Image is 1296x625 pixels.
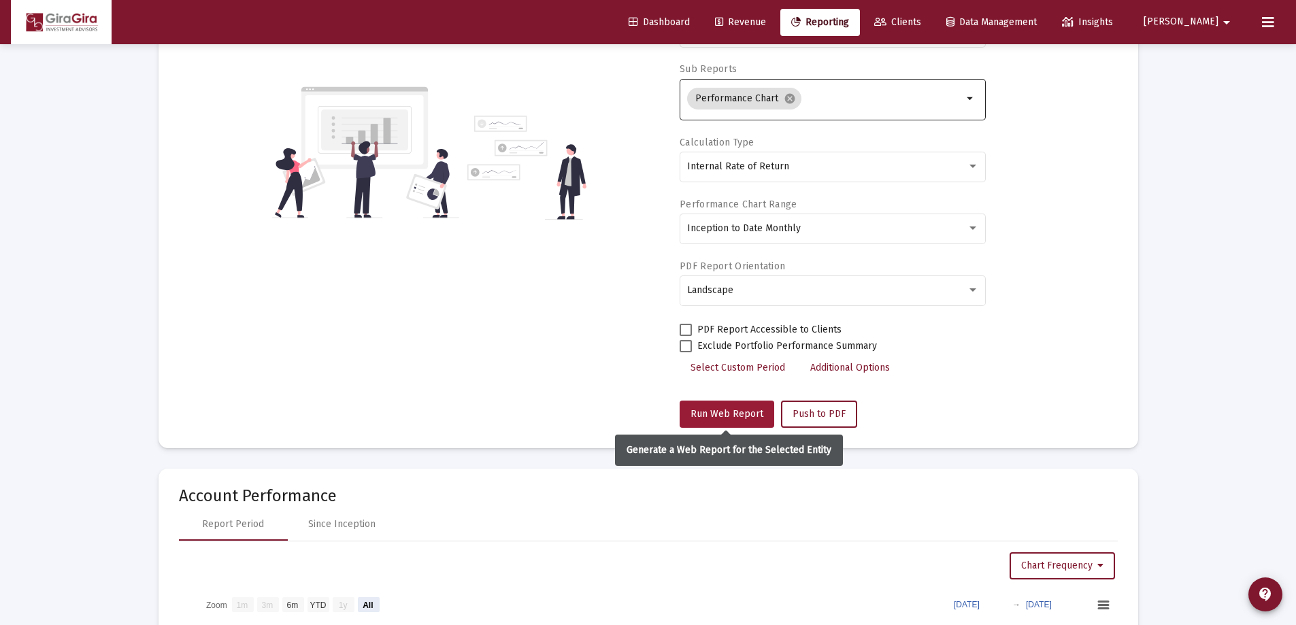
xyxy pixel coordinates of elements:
span: Exclude Portfolio Performance Summary [697,338,877,354]
a: Dashboard [618,9,701,36]
text: 6m [286,600,298,609]
label: Sub Reports [680,63,737,75]
mat-icon: contact_support [1257,586,1274,603]
text: All [363,600,373,609]
span: Select Custom Period [691,362,785,373]
text: 1m [236,600,248,609]
a: Insights [1051,9,1124,36]
span: Revenue [715,16,766,28]
a: Revenue [704,9,777,36]
span: Chart Frequency [1021,560,1103,571]
span: Inception to Date Monthly [687,222,801,234]
label: Performance Chart Range [680,199,797,210]
div: Report Period [202,518,264,531]
mat-icon: cancel [784,92,796,105]
span: Insights [1062,16,1113,28]
text: → [1012,600,1020,609]
span: Dashboard [629,16,690,28]
span: PDF Report Accessible to Clients [697,322,842,338]
button: [PERSON_NAME] [1127,8,1251,35]
text: 1y [338,600,347,609]
mat-icon: arrow_drop_down [1218,9,1235,36]
div: Since Inception [308,518,376,531]
mat-card-title: Account Performance [179,489,1118,503]
span: Internal Rate of Return [687,161,789,172]
a: Data Management [935,9,1048,36]
img: reporting [272,85,459,220]
span: Push to PDF [793,408,846,420]
mat-icon: arrow_drop_down [963,90,979,107]
span: Additional Options [810,362,890,373]
text: 3m [261,600,273,609]
text: YTD [310,600,326,609]
img: Dashboard [21,9,101,36]
mat-chip: Performance Chart [687,88,801,109]
span: Run Web Report [691,408,763,420]
label: Calculation Type [680,137,754,148]
img: reporting-alt [467,116,586,220]
button: Chart Frequency [1010,552,1115,579]
button: Push to PDF [781,401,857,428]
span: Reporting [791,16,849,28]
button: Run Web Report [680,401,774,428]
span: Data Management [946,16,1037,28]
a: Reporting [780,9,860,36]
span: Clients [874,16,921,28]
label: PDF Report Orientation [680,260,785,272]
span: Landscape [687,284,733,296]
span: [PERSON_NAME] [1144,16,1218,28]
text: Zoom [206,600,227,609]
mat-chip-list: Selection [687,85,963,112]
a: Clients [863,9,932,36]
text: [DATE] [954,600,980,609]
text: [DATE] [1026,600,1052,609]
